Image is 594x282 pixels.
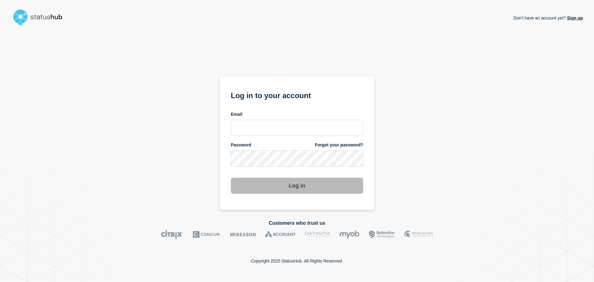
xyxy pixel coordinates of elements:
[513,11,583,25] p: Don't have an account yet?
[251,258,343,263] p: Copyright 2025 StatusHub. All Rights Reserved.
[11,7,70,27] img: StatusHub logo
[193,230,221,239] img: Concur logo
[305,230,330,239] img: DataVita logo
[230,230,256,239] img: McKesson logo
[161,230,183,239] img: Citrix logo
[231,120,363,136] input: email input
[11,220,583,226] h2: Customers who trust us
[231,142,251,148] span: Password
[231,111,242,117] span: Email
[231,150,363,167] input: password input
[404,230,433,239] img: MSU logo
[231,89,363,101] h1: Log in to your account
[231,178,363,194] button: Log in
[369,230,395,239] img: Bottomline logo
[566,15,583,20] a: Sign up
[265,230,296,239] img: Accruent logo
[339,230,359,239] img: myob logo
[315,142,363,148] a: Forgot your password?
